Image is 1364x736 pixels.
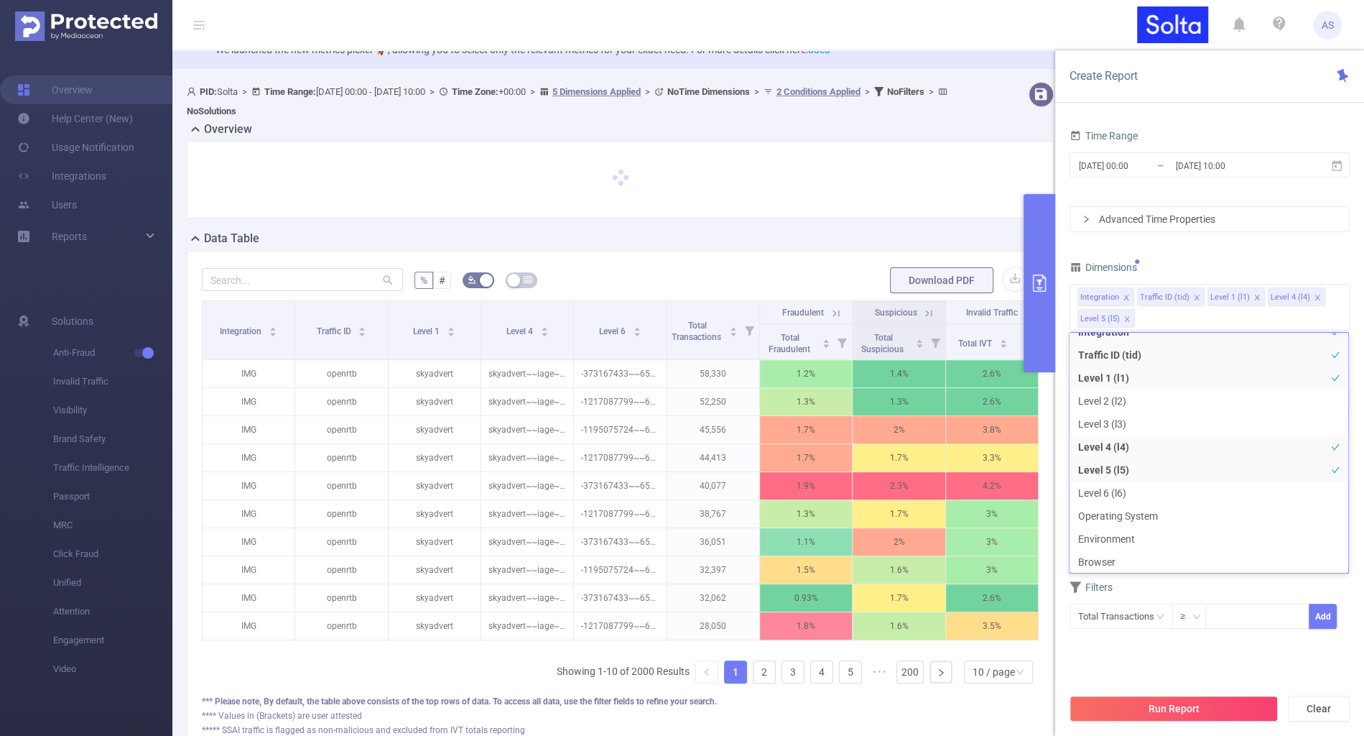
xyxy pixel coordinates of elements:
i: icon: caret-down [269,331,277,335]
span: Solta [DATE] 00:00 - [DATE] 10:00 +00:00 [187,86,951,116]
b: No Time Dimensions [667,86,750,97]
div: Level 5 (l5) [1080,310,1120,328]
span: Fraudulent [782,308,824,318]
div: Sort [729,325,738,333]
p: -373167433~~6500 [574,472,666,500]
i: icon: close [1193,294,1200,303]
i: icon: right [937,668,945,677]
a: Usage Notification [17,133,134,162]
li: Environment [1070,528,1348,551]
p: -1217087799~~6257 [574,612,666,640]
i: icon: close [1253,294,1261,303]
span: > [641,86,654,97]
li: Level 2 (l2) [1070,390,1348,413]
p: 36,051 [667,528,759,556]
i: icon: check [1331,443,1340,451]
span: Click Fraud [53,540,172,569]
span: AS [1322,11,1334,40]
b: PID: [200,86,217,97]
span: % [420,275,427,286]
span: Create Report [1070,69,1138,83]
p: openrtb [295,444,387,471]
p: 2.6% [946,360,1038,387]
span: Level 1 [413,326,442,336]
p: 2.6% [946,388,1038,415]
span: Solutions [52,307,93,336]
h2: Data Table [204,230,259,247]
p: -373167433~~6500 [574,584,666,612]
u: 2 Conditions Applied [776,86,860,97]
li: Level 1 (l1) [1070,367,1348,390]
button: Download PDF [890,267,993,293]
a: Users [17,190,77,219]
p: -373167433~~6501 [574,360,666,387]
span: Engagement [53,626,172,655]
li: Showing 1-10 of 2000 Results [557,661,690,684]
p: 52,250 [667,388,759,415]
p: 3.5% [946,612,1038,640]
p: 1.8% [760,612,852,640]
p: 1.9% [760,472,852,500]
span: Total IVT [958,339,994,349]
input: End date [1174,156,1291,175]
div: *** Please note, By default, the table above consists of the top rows of data. To access all data... [202,695,1039,708]
p: 3.3% [946,444,1038,471]
span: Passport [53,482,172,511]
span: > [425,86,439,97]
b: Time Zone: [452,86,498,97]
span: Traffic ID [317,326,353,336]
i: icon: caret-down [999,342,1007,346]
p: IMG [203,528,294,556]
p: openrtb [295,500,387,528]
i: icon: caret-down [822,342,830,346]
p: skyadvert~~iage~~site~~video~~3~~desktop~~181~~8820309 [481,528,573,556]
div: Traffic ID (tid) [1140,288,1189,307]
p: 45,556 [667,416,759,443]
span: Reports [52,231,87,242]
p: 38,767 [667,500,759,528]
p: 0.93% [760,584,852,612]
p: 3% [946,500,1038,528]
b: No Solutions [187,106,236,116]
p: 2.3% [853,472,945,500]
p: -1217087799~~6257 [574,500,666,528]
i: icon: bg-colors [468,275,476,284]
span: MRC [53,511,172,540]
input: Search... [202,268,403,291]
button: Run Report [1070,696,1278,722]
p: IMG [203,388,294,415]
u: 5 Dimensions Applied [552,86,641,97]
p: 1.7% [853,500,945,528]
i: icon: caret-down [540,331,548,335]
a: 5 [840,661,861,683]
p: skyadvert [389,612,481,640]
p: skyadvert~~iage~~site~~video~~3~~desktop~~181~~8820295 [481,416,573,443]
span: > [860,86,874,97]
li: Integration [1077,287,1134,306]
p: -373167433~~6500 [574,528,666,556]
p: skyadvert~~iage~~site~~video~~3~~mobile~~[PHONE_NUMBER] [481,556,573,584]
p: 3% [946,528,1038,556]
p: -1195075724~~6526 [574,556,666,584]
div: Level 1 (l1) [1210,288,1250,307]
div: ≥ [1180,604,1195,628]
span: Time Range [1070,130,1138,142]
p: 1.4% [853,360,945,387]
p: 40,077 [667,472,759,500]
i: Filter menu [1018,325,1038,359]
i: icon: caret-down [447,331,455,335]
li: 200 [896,661,924,684]
span: Total Fraudulent [769,333,812,354]
i: icon: user [187,87,200,96]
p: IMG [203,416,294,443]
span: Total Transactions [672,321,723,342]
a: 3 [782,661,804,683]
p: openrtb [295,556,387,584]
i: icon: caret-up [540,325,548,329]
div: Integration [1080,288,1119,307]
div: Sort [915,337,924,346]
i: Filter menu [739,301,759,359]
p: 1.7% [853,444,945,471]
li: Level 5 (l5) [1077,309,1135,328]
a: Help Center (New) [17,104,133,133]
